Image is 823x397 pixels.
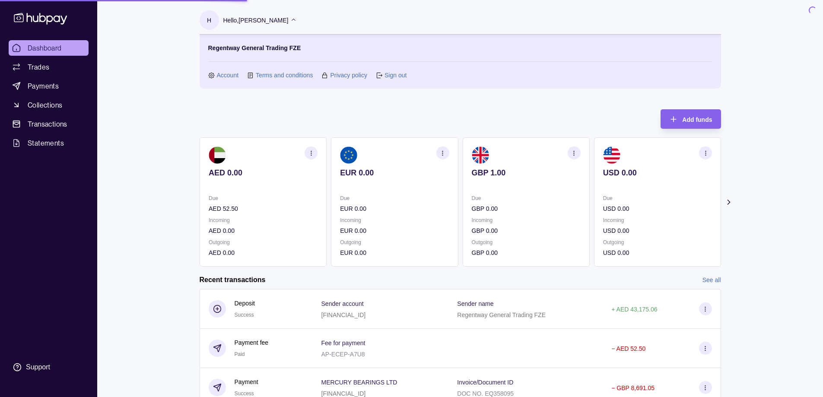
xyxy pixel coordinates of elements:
a: Trades [9,59,89,75]
p: Sender name [457,300,493,307]
p: EUR 0.00 [340,226,449,235]
p: MERCURY BEARINGS LTD [321,379,397,386]
p: Outgoing [603,238,712,247]
span: Success [235,312,254,318]
p: Outgoing [209,238,318,247]
span: Paid [235,351,245,357]
p: GBP 0.00 [471,226,580,235]
p: EUR 0.00 [340,168,449,178]
p: Due [603,194,712,203]
a: Account [217,70,239,80]
p: Regentway General Trading FZE [457,311,546,318]
p: Due [209,194,318,203]
p: Payment [235,377,258,387]
p: EUR 0.00 [340,248,449,257]
p: [FINANCIAL_ID] [321,390,366,397]
p: USD 0.00 [603,248,712,257]
span: Payments [28,81,59,91]
a: Payments [9,78,89,94]
p: Sender account [321,300,364,307]
a: Dashboard [9,40,89,56]
p: Incoming [340,216,449,225]
span: Trades [28,62,49,72]
a: Collections [9,97,89,113]
p: − AED 52.50 [611,345,645,352]
a: Transactions [9,116,89,132]
a: Sign out [384,70,407,80]
span: Statements [28,138,64,148]
span: Success [235,391,254,397]
p: AED 52.50 [209,204,318,213]
p: Fee for payment [321,340,365,346]
a: Support [9,358,89,376]
p: USD 0.00 [603,226,712,235]
p: EUR 0.00 [340,204,449,213]
a: Statements [9,135,89,151]
p: H [207,16,211,25]
p: Hello, [PERSON_NAME] [223,16,289,25]
p: AP-ECEP-A7U8 [321,351,365,358]
p: AED 0.00 [209,226,318,235]
img: ae [209,146,226,164]
span: Dashboard [28,43,62,53]
span: Add funds [682,116,712,123]
span: Transactions [28,119,67,129]
p: GBP 1.00 [471,168,580,178]
p: AED 0.00 [209,168,318,178]
p: Incoming [209,216,318,225]
p: + AED 43,175.06 [611,306,657,313]
a: Terms and conditions [256,70,313,80]
p: DOC NO. EQ358095 [457,390,514,397]
p: Outgoing [471,238,580,247]
p: USD 0.00 [603,204,712,213]
p: GBP 0.00 [471,204,580,213]
p: GBP 0.00 [471,248,580,257]
p: Payment fee [235,338,269,347]
p: Outgoing [340,238,449,247]
img: gb [471,146,489,164]
p: USD 0.00 [603,168,712,178]
p: [FINANCIAL_ID] [321,311,366,318]
div: Support [26,362,50,372]
a: See all [702,275,721,285]
a: Privacy policy [330,70,367,80]
img: us [603,146,620,164]
p: − GBP 8,691.05 [611,384,655,391]
p: Due [340,194,449,203]
p: Incoming [603,216,712,225]
img: eu [340,146,357,164]
p: Regentway General Trading FZE [208,43,301,53]
p: Invoice/Document ID [457,379,513,386]
h2: Recent transactions [200,275,266,285]
button: Add funds [661,109,721,129]
p: Deposit [235,299,255,308]
p: Due [471,194,580,203]
p: Incoming [471,216,580,225]
span: Collections [28,100,62,110]
p: AED 0.00 [209,248,318,257]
